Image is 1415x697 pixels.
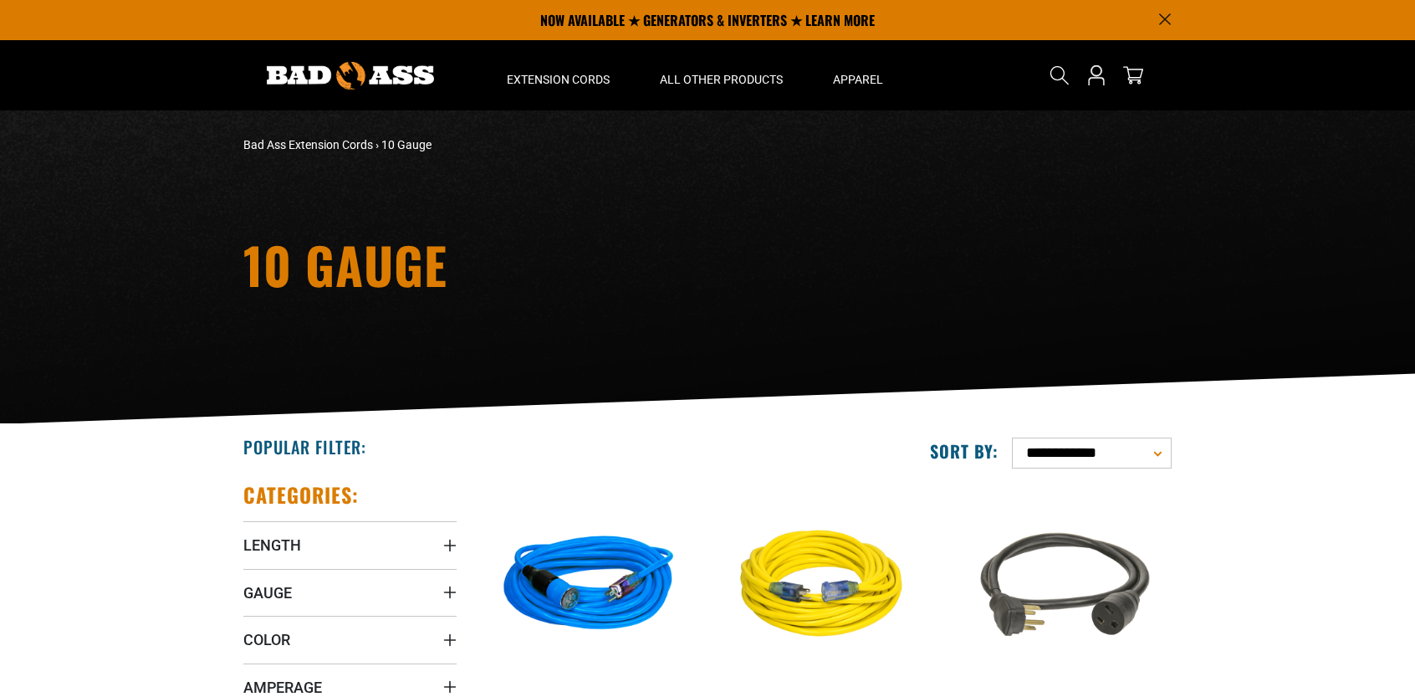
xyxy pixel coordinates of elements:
img: blue [483,490,694,683]
summary: Apparel [808,40,908,110]
span: Extension Cords [507,72,610,87]
h1: 10 Gauge [243,239,854,290]
span: 10 Gauge [381,138,432,151]
summary: Gauge [243,569,457,616]
span: Length [243,536,301,555]
summary: Extension Cords [482,40,635,110]
summary: Length [243,521,457,568]
span: Gauge [243,583,292,602]
span: Color [243,630,290,649]
span: › [375,138,379,151]
h2: Popular Filter: [243,436,366,458]
span: All Other Products [660,72,783,87]
img: black [959,490,1170,683]
a: Bad Ass Extension Cords [243,138,373,151]
span: Apparel [833,72,883,87]
summary: All Other Products [635,40,808,110]
summary: Color [243,616,457,663]
summary: Search [1046,62,1073,89]
nav: breadcrumbs [243,136,854,154]
span: Amperage [243,678,322,697]
img: Bad Ass Extension Cords [267,62,434,90]
label: Sort by: [930,440,999,462]
h2: Categories: [243,482,359,508]
img: yellow [721,490,932,683]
